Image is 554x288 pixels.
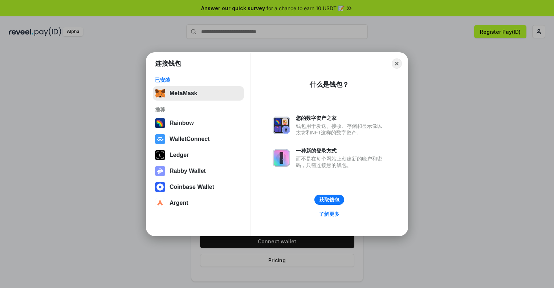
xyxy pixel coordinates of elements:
div: Rabby Wallet [170,168,206,174]
button: Rabby Wallet [153,164,244,178]
img: svg+xml,%3Csvg%20width%3D%2228%22%20height%3D%2228%22%20viewBox%3D%220%200%2028%2028%22%20fill%3D... [155,134,165,144]
img: svg+xml,%3Csvg%20xmlns%3D%22http%3A%2F%2Fwww.w3.org%2F2000%2Fsvg%22%20fill%3D%22none%22%20viewBox... [273,149,290,167]
button: Coinbase Wallet [153,180,244,194]
div: Argent [170,200,188,206]
button: 获取钱包 [314,195,344,205]
div: WalletConnect [170,136,210,142]
a: 了解更多 [315,209,344,219]
button: Close [392,58,402,69]
div: 而不是在每个网站上创建新的账户和密码，只需连接您的钱包。 [296,155,386,169]
img: svg+xml,%3Csvg%20xmlns%3D%22http%3A%2F%2Fwww.w3.org%2F2000%2Fsvg%22%20width%3D%2228%22%20height%3... [155,150,165,160]
button: Argent [153,196,244,210]
div: Ledger [170,152,189,158]
button: Ledger [153,148,244,162]
img: svg+xml,%3Csvg%20width%3D%22120%22%20height%3D%22120%22%20viewBox%3D%220%200%20120%20120%22%20fil... [155,118,165,128]
button: WalletConnect [153,132,244,146]
img: svg+xml,%3Csvg%20width%3D%2228%22%20height%3D%2228%22%20viewBox%3D%220%200%2028%2028%22%20fill%3D... [155,198,165,208]
button: Rainbow [153,116,244,130]
img: svg+xml,%3Csvg%20xmlns%3D%22http%3A%2F%2Fwww.w3.org%2F2000%2Fsvg%22%20fill%3D%22none%22%20viewBox... [155,166,165,176]
img: svg+xml,%3Csvg%20fill%3D%22none%22%20height%3D%2233%22%20viewBox%3D%220%200%2035%2033%22%20width%... [155,88,165,98]
div: Rainbow [170,120,194,126]
div: 推荐 [155,106,242,113]
div: 获取钱包 [319,196,339,203]
div: 一种新的登录方式 [296,147,386,154]
img: svg+xml,%3Csvg%20width%3D%2228%22%20height%3D%2228%22%20viewBox%3D%220%200%2028%2028%22%20fill%3D... [155,182,165,192]
div: 了解更多 [319,211,339,217]
div: MetaMask [170,90,197,97]
div: 钱包用于发送、接收、存储和显示像以太坊和NFT这样的数字资产。 [296,123,386,136]
h1: 连接钱包 [155,59,181,68]
div: 已安装 [155,77,242,83]
button: MetaMask [153,86,244,101]
div: Coinbase Wallet [170,184,214,190]
div: 什么是钱包？ [310,80,349,89]
div: 您的数字资产之家 [296,115,386,121]
img: svg+xml,%3Csvg%20xmlns%3D%22http%3A%2F%2Fwww.w3.org%2F2000%2Fsvg%22%20fill%3D%22none%22%20viewBox... [273,117,290,134]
